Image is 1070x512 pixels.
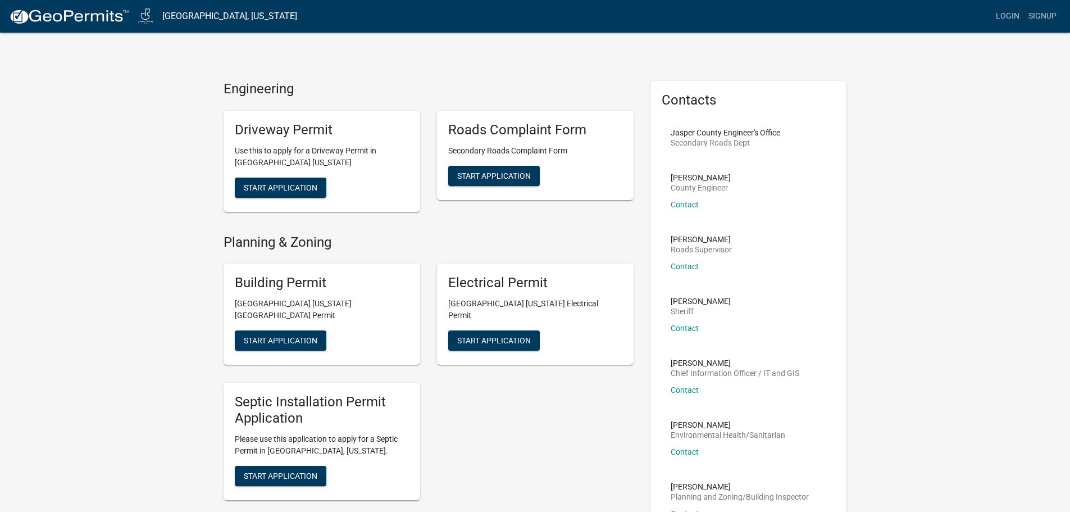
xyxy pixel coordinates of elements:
[671,129,780,137] p: Jasper County Engineer's Office
[671,493,809,501] p: Planning and Zoning/Building Inspector
[671,483,809,491] p: [PERSON_NAME]
[448,166,540,186] button: Start Application
[671,447,699,456] a: Contact
[448,145,622,157] p: Secondary Roads Complaint Form
[671,421,785,429] p: [PERSON_NAME]
[235,298,409,321] p: [GEOGRAPHIC_DATA] [US_STATE][GEOGRAPHIC_DATA] Permit
[235,466,326,486] button: Start Application
[671,359,799,367] p: [PERSON_NAME]
[235,433,409,457] p: Please use this application to apply for a Septic Permit in [GEOGRAPHIC_DATA], [US_STATE].
[671,386,699,395] a: Contact
[224,234,634,251] h4: Planning & Zoning
[235,122,409,138] h5: Driveway Permit
[671,431,785,439] p: Environmental Health/Sanitarian
[235,330,326,351] button: Start Application
[662,92,836,108] h5: Contacts
[162,7,297,26] a: [GEOGRAPHIC_DATA], [US_STATE]
[448,275,622,291] h5: Electrical Permit
[235,178,326,198] button: Start Application
[138,8,153,24] img: Jasper County, Iowa
[244,336,317,345] span: Start Application
[671,297,731,305] p: [PERSON_NAME]
[671,139,780,147] p: Secondary Roads Dept
[235,275,409,291] h5: Building Permit
[671,235,732,243] p: [PERSON_NAME]
[671,200,699,209] a: Contact
[235,394,409,427] h5: Septic Installation Permit Application
[457,171,531,180] span: Start Application
[448,122,622,138] h5: Roads Complaint Form
[671,246,732,253] p: Roads Supervisor
[448,298,622,321] p: [GEOGRAPHIC_DATA] [US_STATE] Electrical Permit
[671,174,731,182] p: [PERSON_NAME]
[448,330,540,351] button: Start Application
[671,324,699,333] a: Contact
[457,336,531,345] span: Start Application
[224,81,634,97] h4: Engineering
[244,471,317,480] span: Start Application
[235,145,409,169] p: Use this to apply for a Driveway Permit in [GEOGRAPHIC_DATA] [US_STATE]
[1024,6,1061,27] a: Signup
[991,6,1024,27] a: Login
[671,369,799,377] p: Chief Information Officer / IT and GIS
[671,307,731,315] p: Sheriff
[244,183,317,192] span: Start Application
[671,262,699,271] a: Contact
[671,184,731,192] p: County Engineer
